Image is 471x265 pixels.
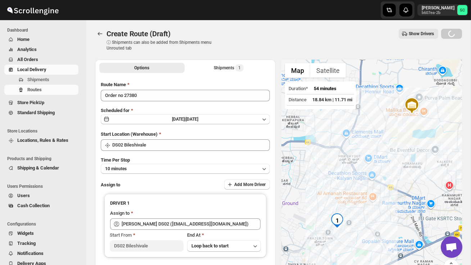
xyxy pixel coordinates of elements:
[224,180,270,190] button: Add More Driver
[27,77,49,82] span: Shipments
[187,232,261,239] div: End At
[101,82,126,87] span: Route Name
[285,63,310,78] button: Show street map
[399,29,438,39] button: Show Drivers
[110,210,130,217] div: Assign to
[187,240,261,252] button: Loop back to start
[17,138,68,143] span: Locations, Rules & Rates
[314,86,336,91] span: 54 minutes
[409,31,434,37] span: Show Drivers
[6,1,60,19] img: ScrollEngine
[7,27,81,33] span: Dashboard
[17,100,44,105] span: Store PickUp
[17,37,30,42] span: Home
[234,182,266,187] span: Add More Driver
[4,248,78,259] button: Notifications
[4,85,78,95] button: Routes
[7,183,81,189] span: Users Permissions
[17,231,34,236] span: Widgets
[17,67,46,72] span: Local Delivery
[110,200,261,207] h3: DRIVER 1
[457,5,467,15] span: Sanjay chetri
[101,182,120,187] span: Assign to
[101,164,270,174] button: 10 minutes
[17,241,36,246] span: Tracking
[312,97,352,102] span: 18.84 km | 11.71 mi
[460,8,465,13] text: SC
[4,34,78,45] button: Home
[122,218,261,230] input: Search assignee
[105,166,127,172] span: 10 minutes
[186,117,199,122] span: [DATE]
[99,63,185,73] button: All Route Options
[7,156,81,162] span: Products and Shipping
[17,57,38,62] span: All Orders
[289,97,307,102] span: Distance
[4,238,78,248] button: Tracking
[172,117,186,122] span: [DATE] |
[101,90,270,101] input: Eg: Bengaluru Route
[4,45,78,55] button: Analytics
[330,213,344,228] div: 1
[289,86,308,91] span: Duration*
[214,64,244,71] div: Shipments
[17,165,59,171] span: Shipping & Calendar
[27,87,42,92] span: Routes
[101,131,158,137] span: Start Location (Warehouse)
[17,193,30,198] span: Users
[422,5,454,11] p: [PERSON_NAME]
[186,63,271,73] button: Selected Shipments
[417,4,468,16] button: User menu
[17,251,44,256] span: Notifications
[441,236,462,258] a: Open chat
[4,228,78,238] button: Widgets
[310,63,346,78] button: Show satellite imagery
[95,29,105,39] button: Routes
[7,221,81,227] span: Configurations
[4,55,78,65] button: All Orders
[238,65,241,71] span: 1
[4,135,78,145] button: Locations, Rules & Rates
[422,11,454,15] p: b607ea-2b
[107,29,171,38] span: Create Route (Draft)
[191,243,228,248] span: Loop back to start
[4,191,78,201] button: Users
[17,47,37,52] span: Analytics
[101,114,270,124] button: [DATE]|[DATE]
[101,157,130,163] span: Time Per Stop
[110,232,132,238] span: Start From
[7,128,81,134] span: Store Locations
[17,203,50,208] span: Cash Collection
[112,139,270,151] input: Search location
[101,108,130,113] span: Scheduled for
[107,39,220,51] p: ⓘ Shipments can also be added from Shipments menu Unrouted tab
[4,163,78,173] button: Shipping & Calendar
[135,65,150,71] span: Options
[17,110,55,115] span: Standard Shipping
[4,75,78,85] button: Shipments
[4,201,78,211] button: Cash Collection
